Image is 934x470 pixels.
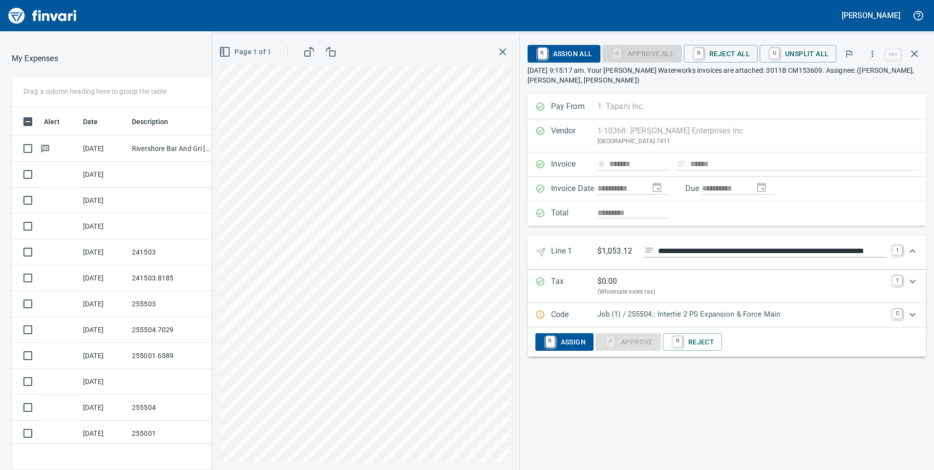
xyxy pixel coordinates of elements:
td: 255001.6589 [128,343,216,369]
td: 241503.8185 [128,265,216,291]
a: esc [886,49,900,60]
button: [PERSON_NAME] [839,8,903,23]
a: C [892,309,902,319]
p: Job (1) / 255504.: Intertie 2 PS Expansion & Force Main [597,309,887,320]
td: 241503 [128,239,216,265]
span: Description [132,116,181,128]
p: [DATE] 9:15:17 am. Your [PERSON_NAME] Waterworks invoices are attached: 3011B CM153609. Assignee:... [528,65,926,85]
span: Reject [671,334,714,350]
a: R [546,336,555,347]
p: $1,053.12 [597,245,637,257]
td: Rivershore Bar And Gri [US_STATE][GEOGRAPHIC_DATA] OR [128,136,216,162]
button: RReject All [684,45,758,63]
td: [DATE] [79,369,128,395]
a: R [673,336,682,347]
span: Assign [543,334,586,350]
div: Job Phase required [602,49,682,57]
span: Reject All [692,45,750,62]
span: Page 1 of 1 [221,46,271,58]
td: [DATE] [79,239,128,265]
span: Description [132,116,169,128]
span: Unsplit All [767,45,828,62]
button: Page 1 of 1 [217,43,275,61]
span: Date [83,116,111,128]
div: Expand [528,327,926,357]
td: [DATE] [79,265,128,291]
p: Tax [551,276,597,297]
img: Finvari [6,4,79,27]
button: RAssign All [528,45,600,63]
button: More [862,43,883,64]
td: [DATE] [79,136,128,162]
td: 255503 [128,291,216,317]
button: Flag [838,43,860,64]
td: 255504.7029 [128,317,216,343]
a: R [694,48,703,59]
td: [DATE] [79,317,128,343]
p: Drag a column heading here to group the table [23,86,167,96]
td: [DATE] [79,421,128,447]
td: [DATE] [79,162,128,188]
p: $ 0.00 [597,276,617,287]
span: Close invoice [883,42,926,65]
p: (Wholesale sales tax) [597,287,887,297]
td: [DATE] [79,343,128,369]
button: RAssign [535,333,594,351]
p: Code [551,309,597,321]
td: [DATE] [79,291,128,317]
div: Expand [528,303,926,327]
p: My Expenses [12,53,58,64]
div: Expand [528,270,926,303]
span: Date [83,116,98,128]
div: Expand [528,235,926,269]
td: [DATE] [79,214,128,239]
span: Alert [44,116,72,128]
td: 255001 [128,421,216,447]
span: Has messages [40,145,50,151]
a: R [538,48,547,59]
span: Alert [44,116,60,128]
h5: [PERSON_NAME] [842,10,900,21]
p: Line 1 [551,245,597,259]
a: 1 [892,245,902,255]
button: RReject [663,333,722,351]
nav: breadcrumb [12,53,58,64]
a: T [892,276,902,285]
td: [DATE] [79,395,128,421]
button: UUnsplit All [760,45,836,63]
td: 255504 [128,395,216,421]
td: [DATE] [79,188,128,214]
a: U [770,48,779,59]
span: Assign All [535,45,593,62]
